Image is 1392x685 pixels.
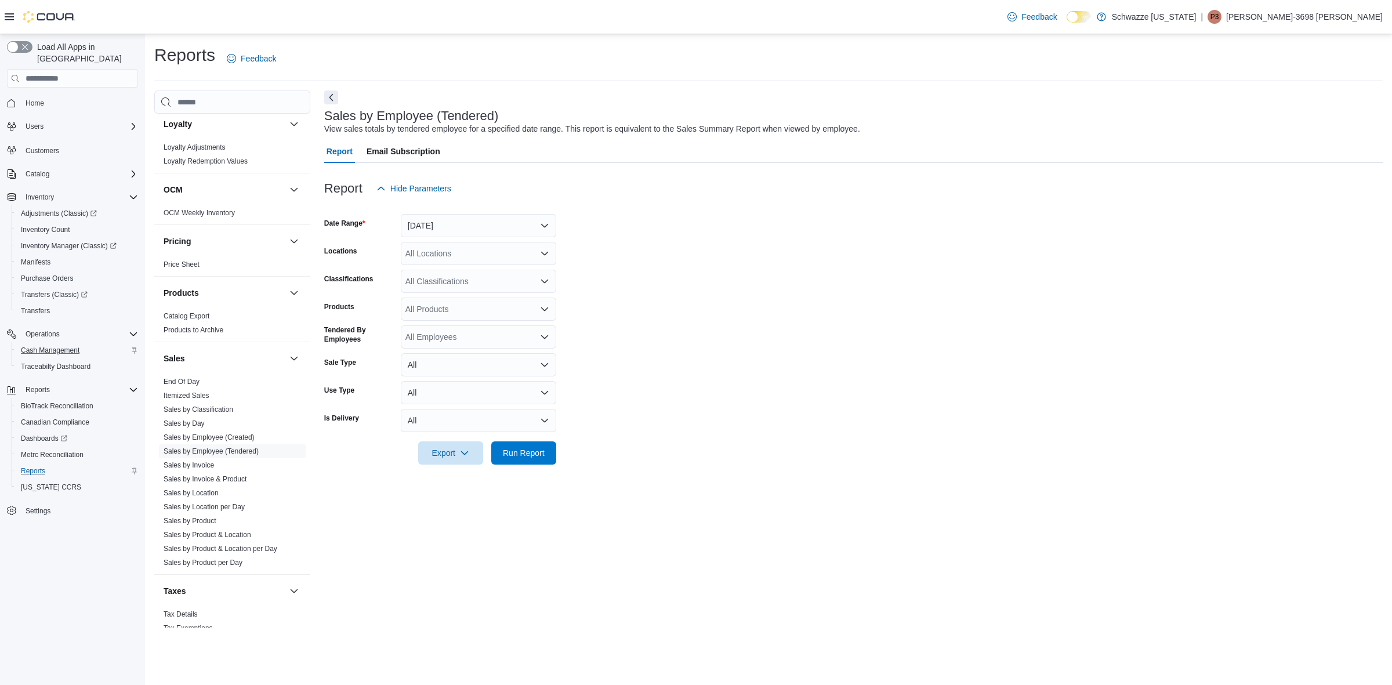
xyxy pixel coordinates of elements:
[21,144,64,158] a: Customers
[26,146,59,155] span: Customers
[12,463,143,479] button: Reports
[287,117,301,131] button: Loyalty
[401,381,556,404] button: All
[154,44,215,67] h1: Reports
[16,343,138,357] span: Cash Management
[16,480,138,494] span: Washington CCRS
[26,193,54,202] span: Inventory
[164,461,214,470] span: Sales by Invoice
[1210,10,1219,24] span: P3
[16,480,86,494] a: [US_STATE] CCRS
[16,448,138,462] span: Metrc Reconciliation
[324,274,374,284] label: Classifications
[164,157,248,166] span: Loyalty Redemption Values
[401,353,556,376] button: All
[324,302,354,311] label: Products
[21,274,74,283] span: Purchase Orders
[2,502,143,519] button: Settings
[21,96,49,110] a: Home
[12,205,143,222] a: Adjustments (Classic)
[26,122,43,131] span: Users
[164,489,219,497] a: Sales by Location
[2,118,143,135] button: Users
[164,474,246,484] span: Sales by Invoice & Product
[21,434,67,443] span: Dashboards
[21,96,138,110] span: Home
[21,503,138,518] span: Settings
[26,169,49,179] span: Catalog
[23,11,75,23] img: Cova
[390,183,451,194] span: Hide Parameters
[287,183,301,197] button: OCM
[503,447,545,459] span: Run Report
[164,488,219,498] span: Sales by Location
[164,353,185,364] h3: Sales
[21,290,88,299] span: Transfers (Classic)
[164,235,285,247] button: Pricing
[324,182,362,195] h3: Report
[164,118,192,130] h3: Loyalty
[222,47,281,70] a: Feedback
[154,607,310,640] div: Taxes
[540,277,549,286] button: Open list of options
[21,190,59,204] button: Inventory
[401,409,556,432] button: All
[12,430,143,447] a: Dashboards
[21,504,55,518] a: Settings
[164,461,214,469] a: Sales by Invoice
[164,405,233,414] a: Sales by Classification
[164,447,259,456] span: Sales by Employee (Tendered)
[2,142,143,158] button: Customers
[164,326,223,334] a: Products to Archive
[21,258,50,267] span: Manifests
[287,584,301,598] button: Taxes
[287,234,301,248] button: Pricing
[16,255,55,269] a: Manifests
[164,585,285,597] button: Taxes
[26,99,44,108] span: Home
[425,441,476,465] span: Export
[21,327,64,341] button: Operations
[164,610,198,619] span: Tax Details
[21,383,55,397] button: Reports
[164,419,205,428] span: Sales by Day
[26,506,50,516] span: Settings
[324,325,396,344] label: Tendered By Employees
[164,545,277,553] a: Sales by Product & Location per Day
[12,222,143,238] button: Inventory Count
[16,223,138,237] span: Inventory Count
[164,531,251,539] a: Sales by Product & Location
[164,260,200,269] span: Price Sheet
[16,271,138,285] span: Purchase Orders
[324,90,338,104] button: Next
[164,378,200,386] a: End Of Day
[16,399,138,413] span: BioTrack Reconciliation
[324,109,499,123] h3: Sales by Employee (Tendered)
[16,415,94,429] a: Canadian Compliance
[1201,10,1203,24] p: |
[164,516,216,525] span: Sales by Product
[16,255,138,269] span: Manifests
[154,258,310,276] div: Pricing
[12,447,143,463] button: Metrc Reconciliation
[324,247,357,256] label: Locations
[2,189,143,205] button: Inventory
[2,326,143,342] button: Operations
[1003,5,1061,28] a: Feedback
[21,418,89,427] span: Canadian Compliance
[287,351,301,365] button: Sales
[12,398,143,414] button: BioTrack Reconciliation
[12,303,143,319] button: Transfers
[16,239,121,253] a: Inventory Manager (Classic)
[21,483,81,492] span: [US_STATE] CCRS
[164,585,186,597] h3: Taxes
[21,346,79,355] span: Cash Management
[16,399,98,413] a: BioTrack Reconciliation
[16,464,50,478] a: Reports
[16,360,138,374] span: Traceabilty Dashboard
[164,447,259,455] a: Sales by Employee (Tendered)
[12,479,143,495] button: [US_STATE] CCRS
[287,286,301,300] button: Products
